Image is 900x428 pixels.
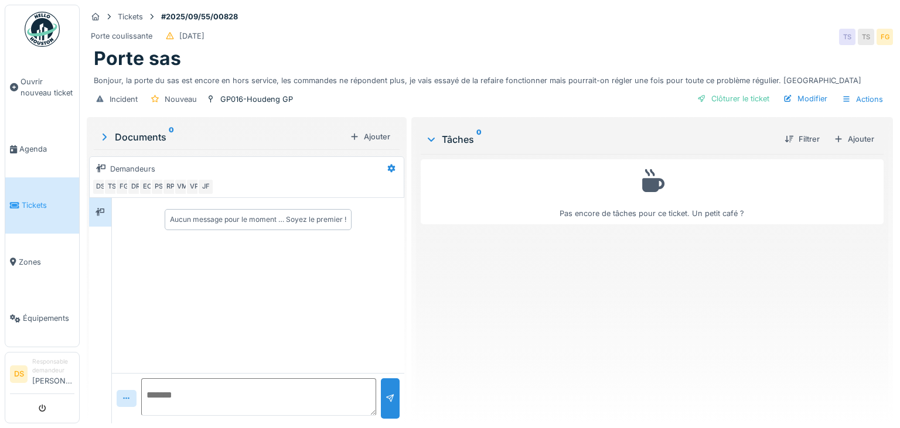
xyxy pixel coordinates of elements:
[5,121,79,177] a: Agenda
[156,11,243,22] strong: #2025/09/55/00828
[32,357,74,375] div: Responsable demandeur
[91,30,152,42] div: Porte coulissante
[94,47,181,70] h1: Porte sas
[151,179,167,195] div: PS
[139,179,155,195] div: EC
[118,11,143,22] div: Tickets
[10,365,28,383] li: DS
[5,290,79,347] a: Équipements
[829,131,879,147] div: Ajouter
[5,234,79,290] a: Zones
[25,12,60,47] img: Badge_color-CXgf-gQk.svg
[693,91,774,107] div: Clôturer le ticket
[19,143,74,155] span: Agenda
[104,179,120,195] div: TS
[170,214,346,225] div: Aucun message pour le moment … Soyez le premier !
[425,132,775,146] div: Tâches
[94,70,886,86] div: Bonjour, la porte du sas est encore en hors service, les commandes ne répondent plus, je vais ess...
[23,313,74,324] span: Équipements
[345,129,395,145] div: Ajouter
[780,131,824,147] div: Filtrer
[174,179,190,195] div: VM
[220,94,293,105] div: GP016-Houdeng GP
[115,179,132,195] div: FG
[19,256,74,268] span: Zones
[127,179,144,195] div: DR
[5,177,79,234] a: Tickets
[179,30,204,42] div: [DATE]
[92,179,108,195] div: DS
[32,357,74,391] li: [PERSON_NAME]
[858,29,874,45] div: TS
[476,132,482,146] sup: 0
[186,179,202,195] div: VP
[21,76,74,98] span: Ouvrir nouveau ticket
[162,179,179,195] div: RP
[10,357,74,394] a: DS Responsable demandeur[PERSON_NAME]
[169,130,174,144] sup: 0
[837,91,888,108] div: Actions
[110,163,155,174] div: Demandeurs
[839,29,855,45] div: TS
[165,94,197,105] div: Nouveau
[428,165,876,219] div: Pas encore de tâches pour ce ticket. Un petit café ?
[110,94,138,105] div: Incident
[98,130,345,144] div: Documents
[779,91,832,107] div: Modifier
[5,53,79,121] a: Ouvrir nouveau ticket
[877,29,893,45] div: FG
[22,200,74,211] span: Tickets
[197,179,214,195] div: JF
